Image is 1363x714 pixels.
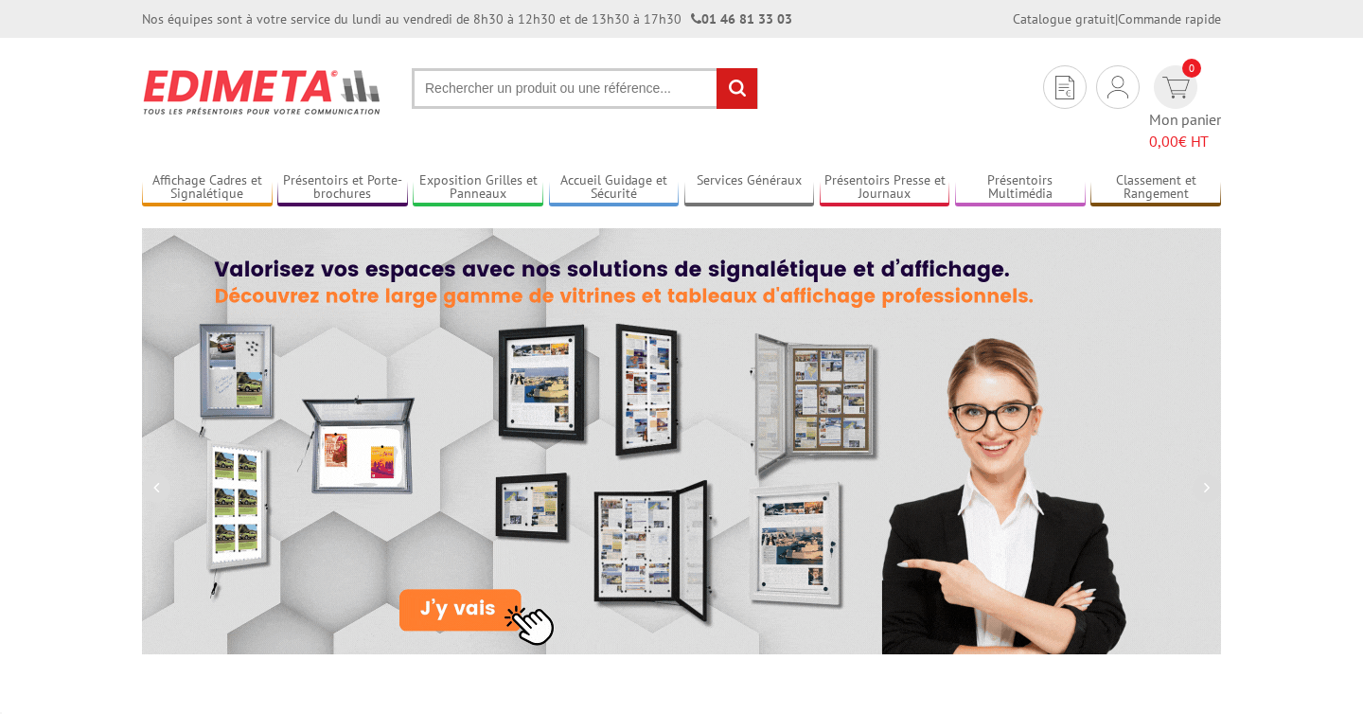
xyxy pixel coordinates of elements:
[1182,59,1201,78] span: 0
[1118,10,1221,27] a: Commande rapide
[1013,9,1221,28] div: |
[717,68,757,109] input: rechercher
[413,172,543,204] a: Exposition Grilles et Panneaux
[1149,132,1178,151] span: 0,00
[1107,76,1128,98] img: devis rapide
[1149,65,1221,152] a: devis rapide 0 Mon panier 0,00€ HT
[412,68,758,109] input: Rechercher un produit ou une référence...
[142,172,273,204] a: Affichage Cadres et Signalétique
[1090,172,1221,204] a: Classement et Rangement
[1013,10,1115,27] a: Catalogue gratuit
[684,172,815,204] a: Services Généraux
[820,172,950,204] a: Présentoirs Presse et Journaux
[1162,77,1190,98] img: devis rapide
[1055,76,1074,99] img: devis rapide
[142,9,792,28] div: Nos équipes sont à votre service du lundi au vendredi de 8h30 à 12h30 et de 13h30 à 17h30
[549,172,680,204] a: Accueil Guidage et Sécurité
[1149,131,1221,152] span: € HT
[142,57,383,127] img: Présentoir, panneau, stand - Edimeta - PLV, affichage, mobilier bureau, entreprise
[955,172,1086,204] a: Présentoirs Multimédia
[277,172,408,204] a: Présentoirs et Porte-brochures
[691,10,792,27] strong: 01 46 81 33 03
[1149,109,1221,152] span: Mon panier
